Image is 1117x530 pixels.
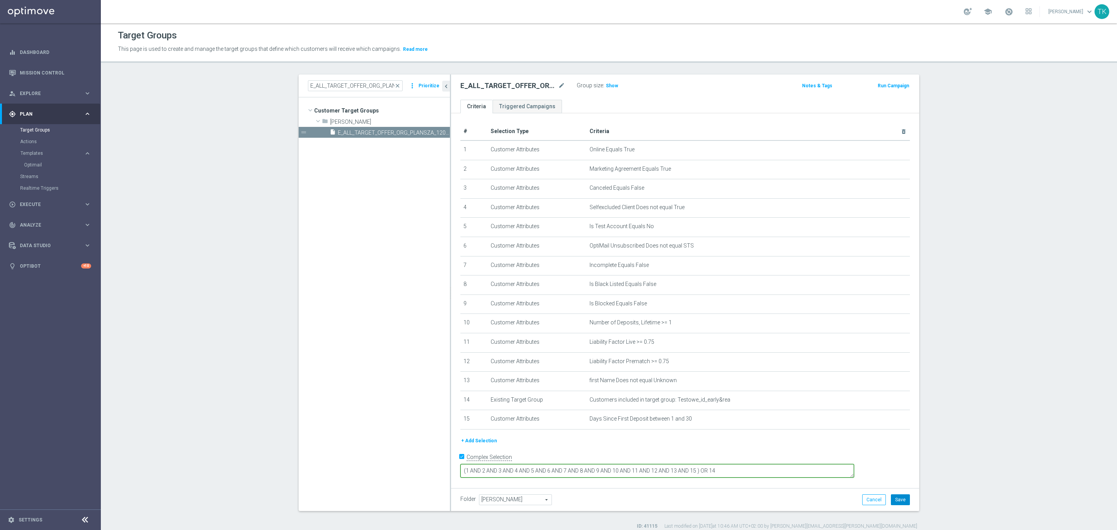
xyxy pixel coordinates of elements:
a: Realtime Triggers [20,185,81,191]
div: Analyze [9,222,84,229]
td: Customer Attributes [488,352,586,372]
span: Is Test Account Equals No [590,223,654,230]
a: Criteria [460,100,493,113]
td: Customer Attributes [488,237,586,256]
i: equalizer [9,49,16,56]
button: Notes & Tags [801,81,833,90]
h2: E_ALL_TARGET_OFFER_ORG_PLANSZA_120925 [460,81,557,90]
i: gps_fixed [9,111,16,118]
button: Cancel [862,494,886,505]
td: Customer Attributes [488,198,586,218]
i: keyboard_arrow_right [84,110,91,118]
i: mode_edit [558,81,565,90]
div: Target Groups [20,124,100,136]
td: 6 [460,237,488,256]
div: Data Studio [9,242,84,249]
div: Optimail [24,159,100,171]
td: Customer Attributes [488,294,586,314]
a: Mission Control [20,62,91,83]
span: Show [606,83,618,88]
button: chevron_left [442,81,450,92]
div: Templates [20,147,100,171]
button: person_search Explore keyboard_arrow_right [9,90,92,97]
div: lightbulb Optibot +10 [9,263,92,269]
div: Dashboard [9,42,91,62]
td: Customer Attributes [488,275,586,295]
div: +10 [81,263,91,268]
button: Prioritize [417,81,441,91]
span: Is Black Listed Equals False [590,281,656,288]
i: settings [8,516,15,523]
a: Optimail [24,162,81,168]
span: close [394,83,401,89]
td: 13 [460,372,488,391]
i: more_vert [408,80,416,91]
button: play_circle_outline Execute keyboard_arrow_right [9,201,92,208]
label: ID: 41115 [637,523,657,530]
td: 15 [460,410,488,430]
td: Customer Attributes [488,333,586,352]
span: Number of Deposits, Lifetime >= 1 [590,319,672,326]
span: Data Studio [20,243,84,248]
button: + Add Selection [460,436,498,445]
div: Mission Control [9,70,92,76]
button: Read more [402,45,429,54]
span: school [984,7,992,16]
td: 7 [460,256,488,275]
button: gps_fixed Plan keyboard_arrow_right [9,111,92,117]
div: Explore [9,90,84,97]
i: keyboard_arrow_right [84,221,91,229]
i: delete_forever [901,128,907,135]
button: equalizer Dashboard [9,49,92,55]
label: : [603,82,604,89]
button: track_changes Analyze keyboard_arrow_right [9,222,92,228]
i: keyboard_arrow_right [84,201,91,208]
td: 4 [460,198,488,218]
label: Complex Selection [467,454,512,461]
span: E_ALL_TARGET_OFFER_ORG_PLANSZA_120925 [338,130,450,136]
span: Canceled Equals False [590,185,644,191]
span: Tomasz K. [330,119,450,125]
span: Days Since First Deposit between 1 and 30 [590,416,692,422]
td: Customer Attributes [488,314,586,333]
button: Save [891,494,910,505]
td: Customer Attributes [488,179,586,199]
span: Templates [21,151,76,156]
a: Actions [20,139,81,145]
span: keyboard_arrow_down [1085,7,1094,16]
label: Last modified on [DATE] at 10:46 AM UTC+02:00 by [PERSON_NAME][EMAIL_ADDRESS][PERSON_NAME][DOMAIN... [664,523,917,530]
span: Plan [20,112,84,116]
span: Liability Factor Live >= 0.75 [590,339,654,345]
i: track_changes [9,222,16,229]
td: 5 [460,218,488,237]
td: Customer Attributes [488,218,586,237]
span: Online Equals True [590,146,635,153]
td: 14 [460,391,488,410]
td: Customer Attributes [488,140,586,160]
a: Target Groups [20,127,81,133]
span: OptiMail Unsubscribed Does not equal STS [590,242,694,249]
button: Templates keyboard_arrow_right [20,150,92,156]
i: keyboard_arrow_right [84,90,91,97]
i: lightbulb [9,263,16,270]
i: play_circle_outline [9,201,16,208]
a: Streams [20,173,81,180]
td: 3 [460,179,488,199]
div: Realtime Triggers [20,182,100,194]
div: Plan [9,111,84,118]
button: Data Studio keyboard_arrow_right [9,242,92,249]
input: Quick find group or folder [308,80,403,91]
span: Execute [20,202,84,207]
label: Group size [577,82,603,89]
td: 2 [460,160,488,179]
i: keyboard_arrow_right [84,150,91,157]
span: Analyze [20,223,84,227]
a: Optibot [20,256,81,276]
th: # [460,123,488,140]
span: first Name Does not equal Unknown [590,377,677,384]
